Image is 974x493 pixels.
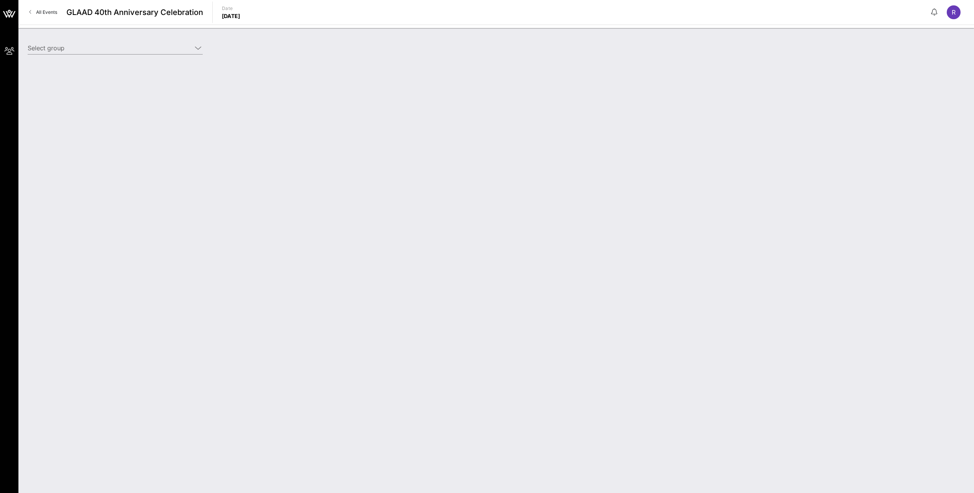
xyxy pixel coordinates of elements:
p: Date [222,5,240,12]
span: GLAAD 40th Anniversary Celebration [66,7,203,18]
span: R [952,8,956,16]
div: R [947,5,961,19]
span: All Events [36,9,57,15]
a: All Events [25,6,62,18]
p: [DATE] [222,12,240,20]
